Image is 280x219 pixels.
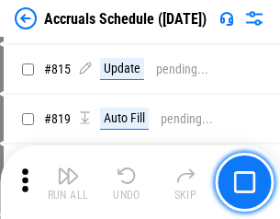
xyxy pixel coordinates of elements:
span: # 819 [44,111,71,126]
img: Main button [233,171,255,193]
img: Back [15,7,37,29]
div: Update [100,58,144,80]
div: pending... [156,63,208,76]
div: Accruals Schedule ([DATE]) [44,10,207,28]
span: # 815 [44,62,71,76]
img: Settings menu [243,7,265,29]
div: pending... [161,112,213,126]
img: Support [219,11,234,26]
div: Auto Fill [100,108,149,130]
